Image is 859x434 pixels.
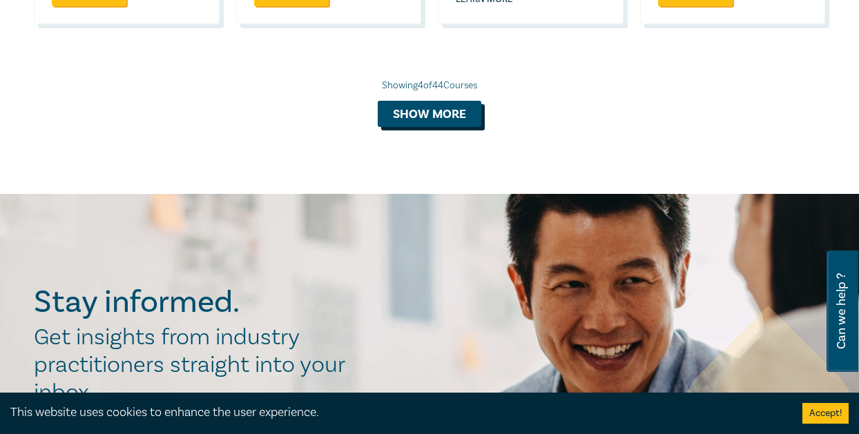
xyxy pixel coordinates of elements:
[378,101,481,127] button: Show more
[835,259,848,364] span: Can we help ?
[34,284,360,320] h2: Stay informed.
[34,324,360,406] h2: Get insights from industry practitioners straight into your inbox.
[10,404,782,422] div: This website uses cookies to enhance the user experience.
[802,403,849,424] button: Accept cookies
[34,79,825,92] div: Showing 4 of 44 Courses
